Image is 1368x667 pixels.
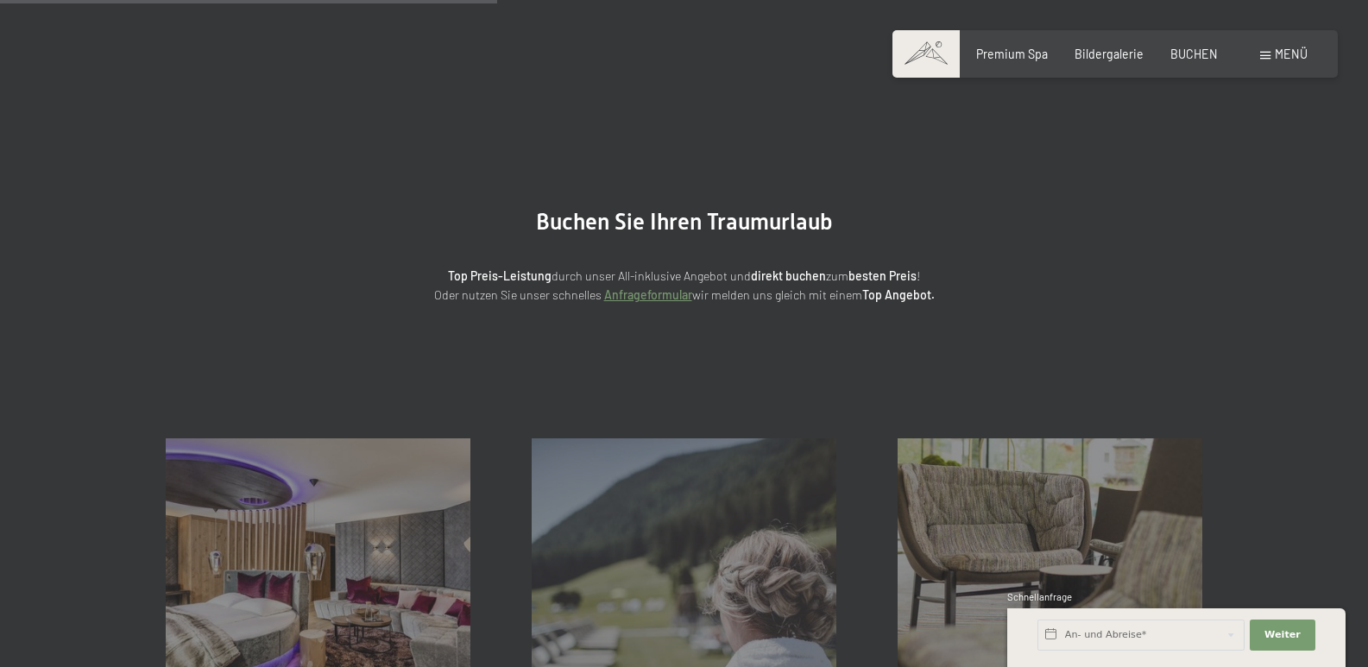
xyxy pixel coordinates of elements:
strong: direkt buchen [751,268,826,283]
strong: Top Angebot. [862,287,935,302]
span: Weiter [1264,628,1301,642]
p: durch unser All-inklusive Angebot und zum ! Oder nutzen Sie unser schnelles wir melden uns gleich... [305,267,1064,305]
a: Anfrageformular [604,287,692,302]
button: Weiter [1250,620,1315,651]
span: Schnellanfrage [1007,591,1072,602]
a: Premium Spa [976,47,1048,61]
span: Menü [1275,47,1308,61]
strong: besten Preis [848,268,917,283]
strong: Top Preis-Leistung [448,268,552,283]
a: Bildergalerie [1075,47,1144,61]
span: Buchen Sie Ihren Traumurlaub [536,209,833,235]
a: BUCHEN [1170,47,1218,61]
